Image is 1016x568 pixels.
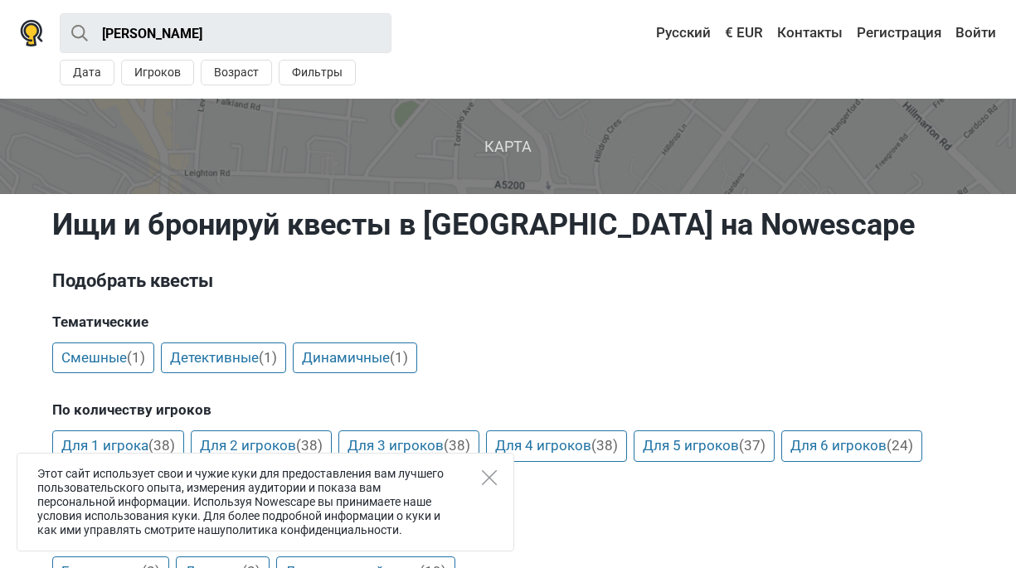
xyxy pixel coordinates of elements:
[739,437,766,454] span: (37)
[486,430,627,462] a: Для 4 игроков(38)
[634,430,775,462] a: Для 5 игроков(37)
[60,13,391,53] input: Попробуйте “Лондон”
[444,437,470,454] span: (38)
[52,401,965,418] h5: По количеству игроков
[887,437,913,454] span: (24)
[781,430,922,462] a: Для 6 игроков(24)
[127,349,145,366] span: (1)
[482,470,497,485] button: Close
[52,268,965,294] h3: Подобрать квесты
[640,18,715,48] a: Русский
[338,430,479,462] a: Для 3 игроков(38)
[390,349,408,366] span: (1)
[293,342,417,374] a: Динамичные(1)
[52,342,154,374] a: Смешные(1)
[52,430,184,462] a: Для 1 игрока(38)
[259,349,277,366] span: (1)
[951,18,996,48] a: Войти
[20,20,43,46] img: Nowescape logo
[721,18,767,48] a: € EUR
[279,60,356,85] button: Фильтры
[161,342,286,374] a: Детективные(1)
[296,437,323,454] span: (38)
[121,60,194,85] button: Игроков
[52,206,965,243] h1: Ищи и бронируй квесты в [GEOGRAPHIC_DATA] на Nowescape
[853,18,946,48] a: Регистрация
[773,18,847,48] a: Контакты
[52,313,965,330] h5: Тематические
[148,437,175,454] span: (38)
[191,430,332,462] a: Для 2 игроков(38)
[60,60,114,85] button: Дата
[591,437,618,454] span: (38)
[644,27,656,39] img: Русский
[17,453,514,551] div: Этот сайт использует свои и чужие куки для предоставления вам лучшего пользовательского опыта, из...
[201,60,272,85] button: Возраст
